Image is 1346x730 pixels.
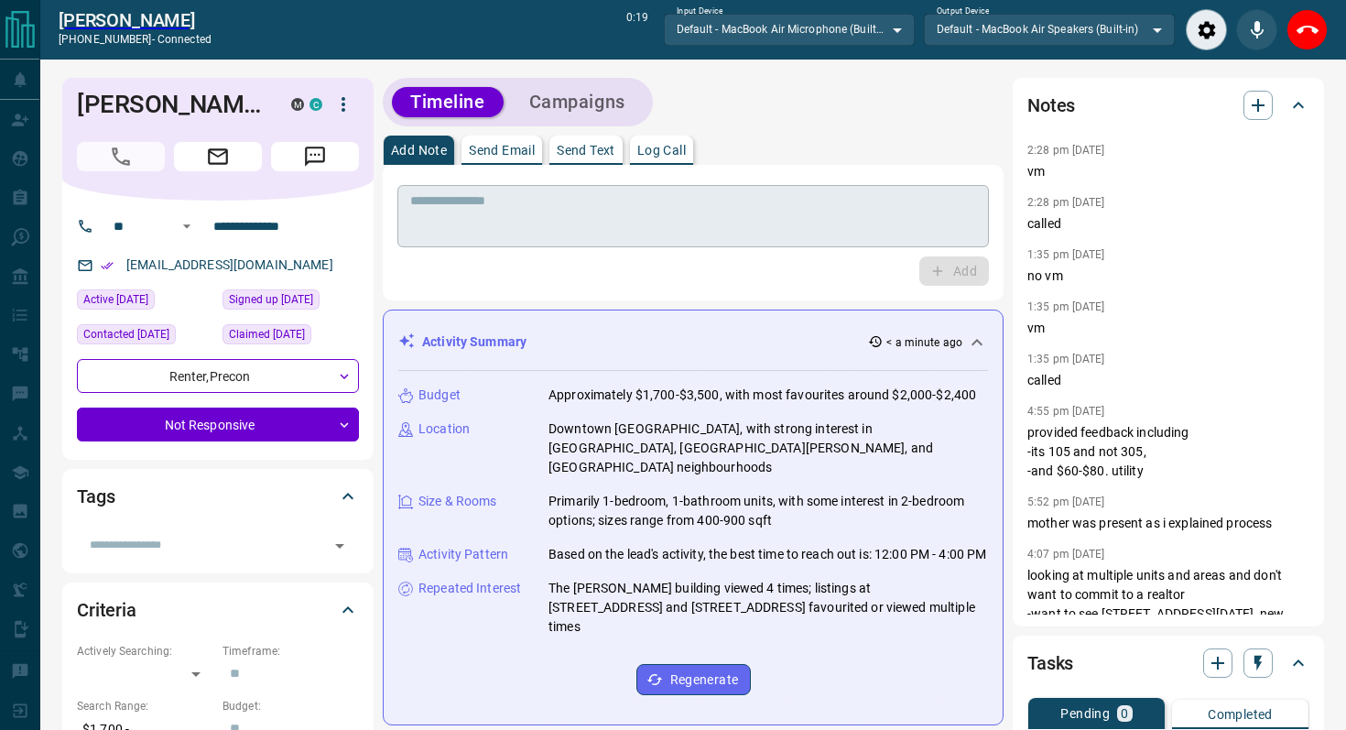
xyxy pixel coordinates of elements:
p: Search Range: [77,698,213,714]
p: mother was present as i explained process [1027,514,1309,533]
button: Campaigns [511,87,644,117]
div: End Call [1286,9,1328,50]
p: Pending [1060,707,1110,720]
p: 4:55 pm [DATE] [1027,405,1105,418]
div: Sat Sep 13 2025 [77,289,213,315]
div: mrloft.ca [291,98,304,111]
p: Downtown [GEOGRAPHIC_DATA], with strong interest in [GEOGRAPHIC_DATA], [GEOGRAPHIC_DATA][PERSON_N... [548,419,988,477]
p: 2:28 pm [DATE] [1027,196,1105,209]
div: Audio Settings [1186,9,1227,50]
p: Add Note [391,144,447,157]
p: called [1027,214,1309,234]
span: Message [271,142,359,171]
div: Mute [1236,9,1277,50]
p: 0 [1121,707,1128,720]
div: Not Responsive [77,408,359,441]
button: Open [176,215,198,237]
p: Activity Pattern [418,545,508,564]
svg: Email Verified [101,259,114,272]
span: Contacted [DATE] [83,325,169,343]
span: Active [DATE] [83,290,148,309]
div: condos.ca [309,98,322,111]
p: vm [1027,162,1309,181]
p: 1:35 pm [DATE] [1027,300,1105,313]
p: 2:28 pm [DATE] [1027,144,1105,157]
p: provided feedback including -its 105 and not 305, -and $60-$80. utility [1027,423,1309,481]
p: Actively Searching: [77,643,213,659]
div: Tue Jun 03 2025 [223,324,359,350]
p: vm [1027,319,1309,338]
span: Claimed [DATE] [229,325,305,343]
div: Sun Apr 12 2020 [223,289,359,315]
p: Send Text [557,144,615,157]
h1: [PERSON_NAME] [77,90,264,119]
p: Send Email [469,144,535,157]
label: Input Device [677,5,723,17]
p: Primarily 1-bedroom, 1-bathroom units, with some interest in 2-bedroom options; sizes range from ... [548,492,988,530]
p: [PHONE_NUMBER] - [59,31,212,48]
p: no vm [1027,267,1309,286]
p: Log Call [637,144,686,157]
div: Sat Sep 13 2025 [77,324,213,350]
button: Regenerate [636,664,751,695]
p: Location [418,419,470,439]
div: Default - MacBook Air Microphone (Built-in) [664,14,915,45]
span: Signed up [DATE] [229,290,313,309]
p: Completed [1208,708,1273,721]
h2: Criteria [77,595,136,625]
p: 5:52 pm [DATE] [1027,496,1105,508]
p: Activity Summary [422,332,526,352]
div: Criteria [77,588,359,632]
label: Output Device [937,5,989,17]
div: Tasks [1027,641,1309,685]
button: Open [327,533,353,559]
p: 4:07 pm [DATE] [1027,548,1105,561]
a: [PERSON_NAME] [59,9,212,31]
p: called [1027,371,1309,390]
div: Renter , Precon [77,359,359,393]
div: Tags [77,474,359,518]
button: Timeline [392,87,504,117]
div: Default - MacBook Air Speakers (Built-in) [924,14,1175,45]
p: 0:19 [626,9,648,50]
span: Email [174,142,262,171]
div: Activity Summary< a minute ago [398,325,988,359]
p: Budget: [223,698,359,714]
p: 1:35 pm [DATE] [1027,248,1105,261]
h2: Notes [1027,91,1075,120]
p: The [PERSON_NAME] building viewed 4 times; listings at [STREET_ADDRESS] and [STREET_ADDRESS] favo... [548,579,988,637]
p: 1:35 pm [DATE] [1027,353,1105,365]
h2: Tags [77,482,114,511]
span: Call [77,142,165,171]
h2: Tasks [1027,648,1073,678]
p: Based on the lead's activity, the best time to reach out is: 12:00 PM - 4:00 PM [548,545,986,564]
p: Repeated Interest [418,579,521,598]
p: Size & Rooms [418,492,497,511]
a: [EMAIL_ADDRESS][DOMAIN_NAME] [126,257,333,272]
p: Timeframe: [223,643,359,659]
p: Approximately $1,700-$3,500, with most favourites around $2,000-$2,400 [548,386,976,405]
p: Budget [418,386,461,405]
div: Notes [1027,83,1309,127]
span: connected [157,33,212,46]
p: < a minute ago [886,334,962,351]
